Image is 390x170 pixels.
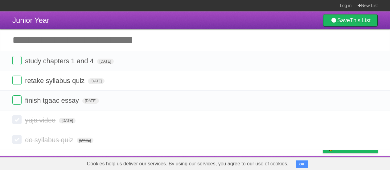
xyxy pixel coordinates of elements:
[12,76,22,85] label: Done
[88,78,105,84] span: [DATE]
[12,95,22,105] label: Done
[12,56,22,65] label: Done
[81,158,295,170] span: Cookies help us deliver our services. By using our services, you agree to our use of cookies.
[323,14,378,27] a: SaveThis List
[336,142,375,153] span: Buy me a coffee
[59,118,76,123] span: [DATE]
[12,115,22,124] label: Done
[296,160,308,168] button: OK
[25,136,75,144] span: do syllabus quiz
[350,17,371,23] b: This List
[25,57,95,65] span: study chapters 1 and 4
[12,135,22,144] label: Done
[97,59,114,64] span: [DATE]
[25,77,86,85] span: retake syllabus quiz
[12,16,49,24] span: Junior Year
[25,116,57,124] span: yuja video
[25,97,80,104] span: finish tgaac essay
[77,138,93,143] span: [DATE]
[82,98,99,104] span: [DATE]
